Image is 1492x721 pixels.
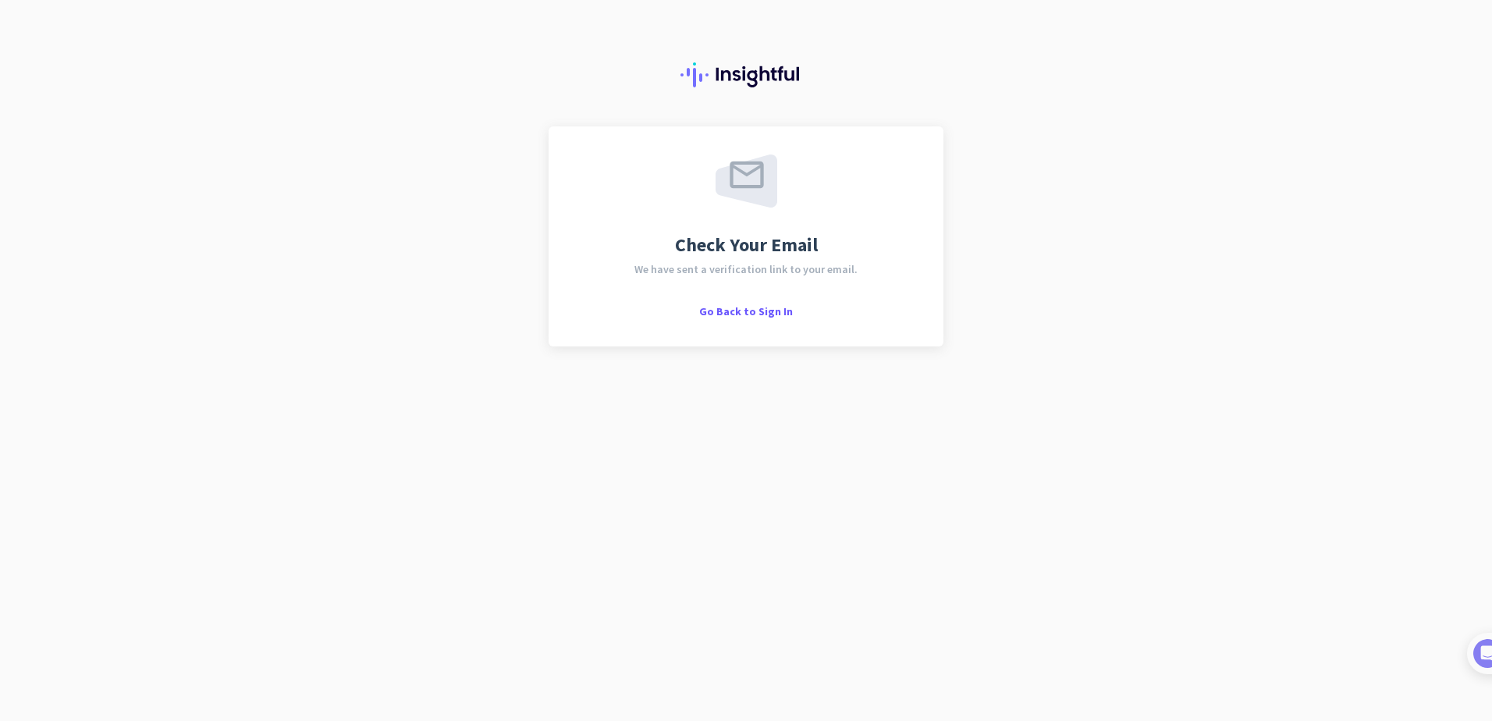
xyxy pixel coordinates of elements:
img: email-sent [716,154,777,208]
span: Go Back to Sign In [699,304,793,318]
span: We have sent a verification link to your email. [634,264,858,275]
img: Insightful [680,62,812,87]
span: Check Your Email [675,236,818,254]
